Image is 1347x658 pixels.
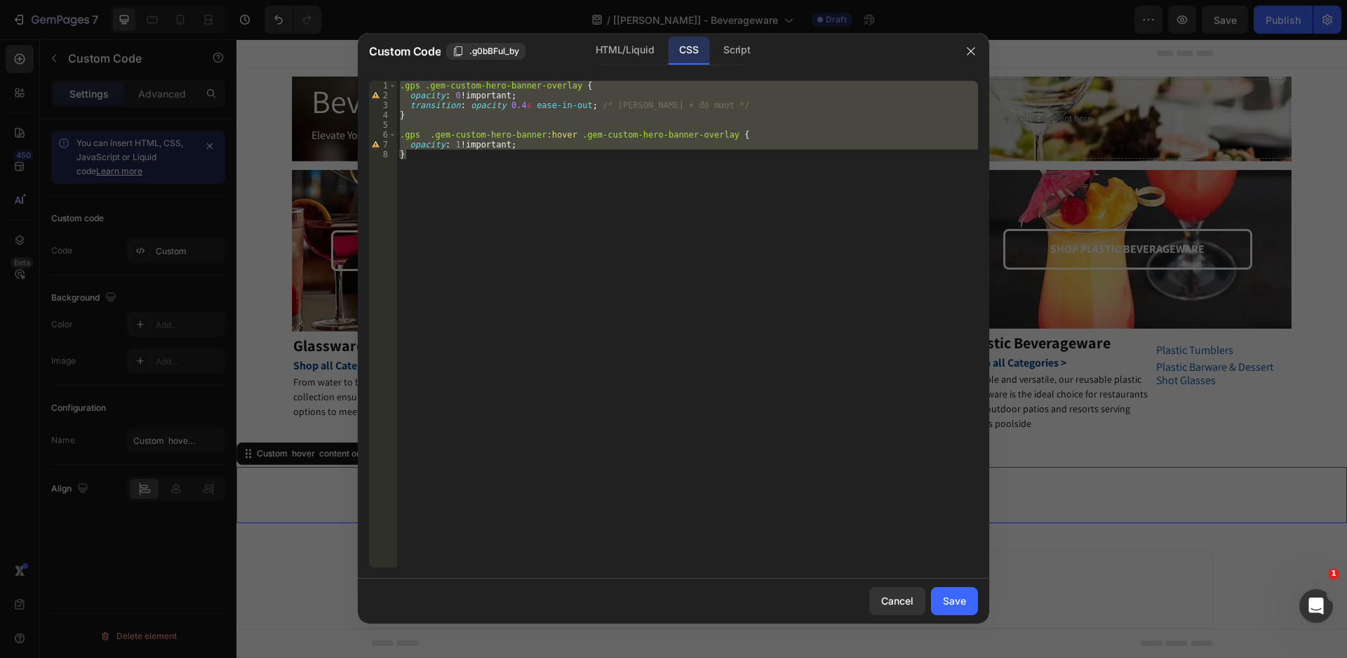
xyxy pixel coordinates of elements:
[1328,568,1339,579] span: 1
[55,295,245,318] h2: Glassware
[556,367,707,380] span: Porcelain Cups, Mugs, and Saucers
[770,200,1012,221] p: SHOP PLASTIC BEVERAGEWARE
[446,43,525,60] button: .g0bBFul_by
[522,504,589,519] span: Add section
[712,37,761,65] div: Script
[98,202,340,222] p: SHOP GLASSWARE
[728,292,918,315] h2: Plastic Beverageware
[1299,589,1333,623] iframe: Intercom live chat
[369,140,397,150] div: 7
[513,553,588,565] span: from URL or image
[74,40,267,85] h2: Beverageware
[514,535,588,550] div: Generate layout
[18,408,178,421] div: Custom hover content on hero banenr
[249,340,320,353] span: Cocktail Glasses
[920,303,997,318] a: Plastic Tumblers
[369,120,397,130] div: 5
[369,130,397,140] div: 6
[404,535,489,550] div: Choose templates
[398,553,494,565] span: inspired by CRO experts
[668,37,709,65] div: CSS
[57,336,241,379] span: From water to beer, our extensive glassware collection ensures you’ll find the perfect options to...
[369,110,397,120] div: 4
[57,319,158,334] span: Shop all Categories >
[584,37,665,65] div: HTML/Liquid
[249,324,303,337] span: Beer Glasses
[469,45,519,58] span: .g0bBFul_by
[556,304,692,317] span: China Cups, Mugs, and Saucers
[249,356,321,369] span: Drinking Glasses
[249,306,305,321] a: Wine Glasses
[869,587,925,615] button: Cancel
[556,350,709,364] span: Melamine Cups, Mugs, and Saucers
[607,553,711,565] span: then drag & drop elements
[393,336,494,351] span: Shop all Categories >
[729,334,911,390] span: Durable and versatile, our reusable plastic drinkware is the ideal choice for restaurants with ou...
[369,43,441,60] span: Custom Code
[369,150,397,159] div: 8
[75,86,542,107] p: Elevate Your Dining Experience with Our Restaurant Tabletop Essentials
[393,354,544,411] span: Complete your hot beverage service with essential coffee mugs, tea cups, and saucers—must-have pi...
[943,593,966,608] div: Save
[782,74,856,85] div: Drop element here
[931,587,978,615] button: Save
[434,200,676,221] p: SHOP MUGS, CUPS AND SAUCERS
[249,323,303,338] a: Beer Glasses
[556,321,710,348] span: Coffee Mugs, Tea Cups, Cappuccino Cups, and Sauce
[881,593,913,608] div: Cancel
[729,316,830,331] span: Shop all Categories >
[369,91,397,100] div: 2
[391,292,553,335] h2: Mugs, Cups and Saucers
[249,307,305,320] span: Wine Glasses
[249,355,321,370] a: Drinking Glasses
[920,320,1037,348] a: Plastic Barware & Dessert Shot Glasses
[617,535,703,550] div: Add blank section
[369,81,397,91] div: 1
[369,100,397,110] div: 3
[249,339,320,354] a: Cocktail Glasses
